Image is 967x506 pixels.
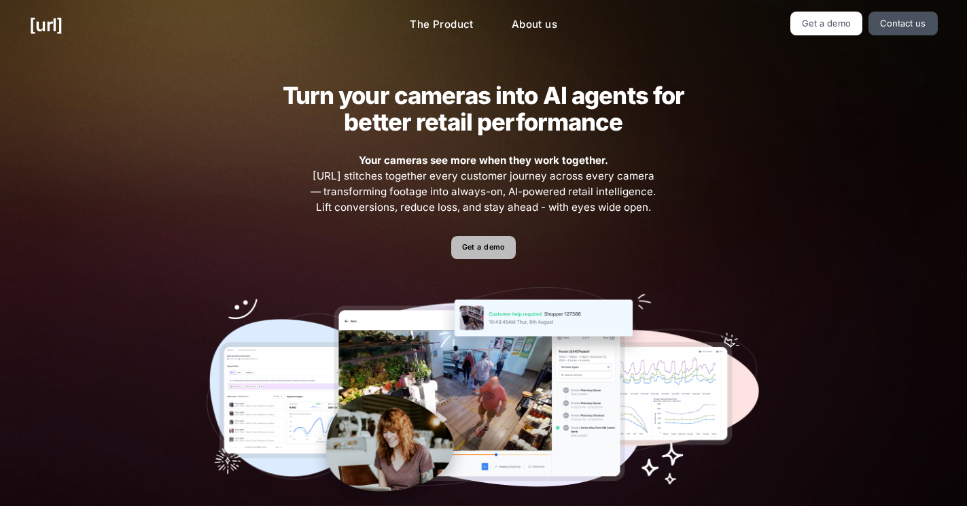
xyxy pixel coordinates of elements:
a: Get a demo [790,12,863,35]
span: [URL] stitches together every customer journey across every camera — transforming footage into al... [309,153,658,215]
a: The Product [399,12,485,38]
a: [URL] [29,12,63,38]
strong: Your cameras see more when they work together. [359,154,608,167]
a: About us [501,12,568,38]
h2: Turn your cameras into AI agents for better retail performance [261,82,705,135]
a: Contact us [868,12,938,35]
a: Get a demo [451,236,516,260]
